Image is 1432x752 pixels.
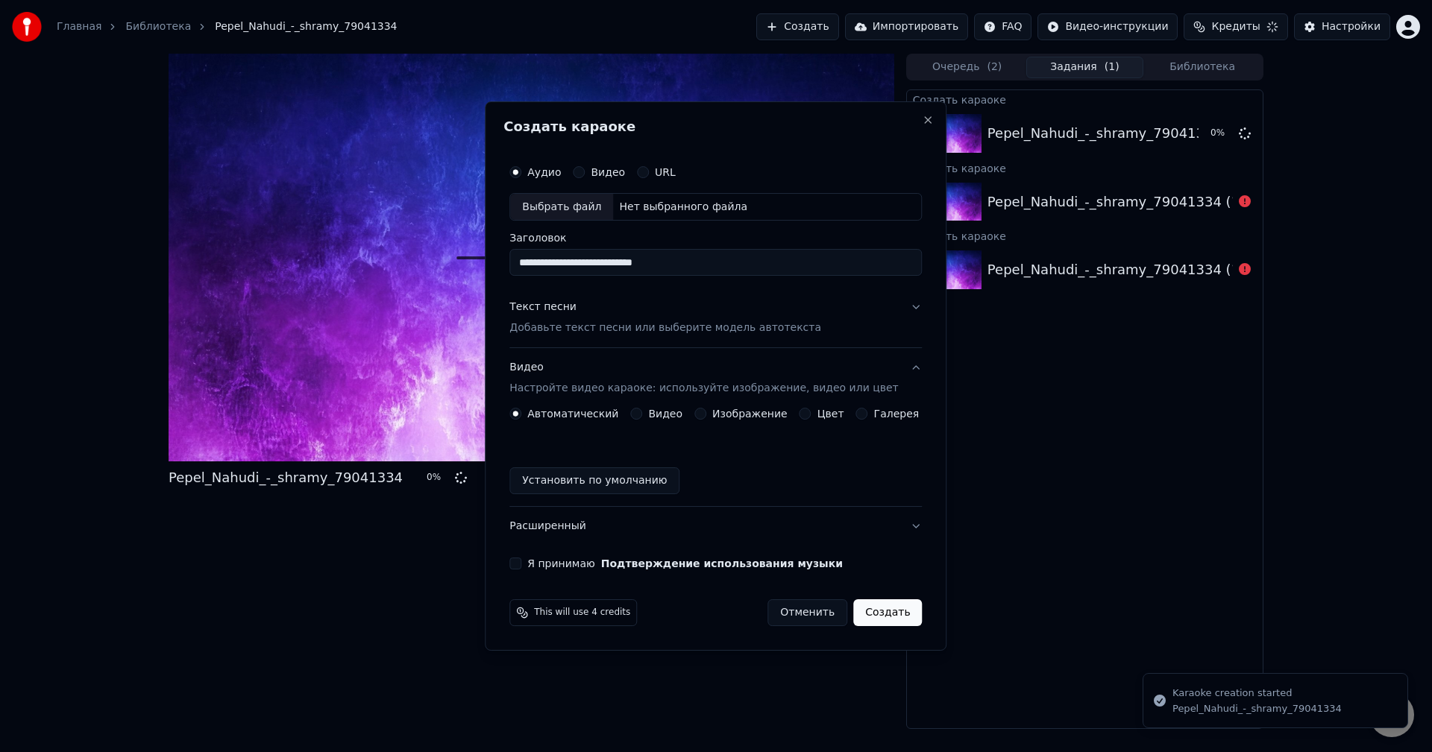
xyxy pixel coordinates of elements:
div: Текст песни [509,300,577,315]
label: Заголовок [509,233,922,244]
label: Аудио [527,167,561,177]
p: Добавьте текст песни или выберите модель автотекста [509,321,821,336]
label: Автоматический [527,408,618,419]
label: Цвет [817,408,844,419]
div: Нет выбранного файла [613,200,753,215]
button: Я принимаю [601,558,843,569]
button: Расширенный [509,507,922,546]
button: Текст песниДобавьте текст песни или выберите модель автотекста [509,288,922,348]
div: Выбрать файл [510,194,613,221]
button: Установить по умолчанию [509,467,679,494]
h2: Создать караоке [503,120,928,133]
div: ВидеоНастройте видео караоке: используйте изображение, видео или цвет [509,408,922,506]
span: This will use 4 credits [534,607,630,619]
p: Настройте видео караоке: используйте изображение, видео или цвет [509,381,898,396]
button: Отменить [767,599,847,626]
label: Изображение [712,408,788,419]
label: Я принимаю [527,558,843,569]
label: Галерея [874,408,920,419]
label: Видео [648,408,682,419]
label: URL [655,167,676,177]
div: Видео [509,361,898,396]
label: Видео [591,167,625,177]
button: Создать [853,599,922,626]
button: ВидеоНастройте видео караоке: используйте изображение, видео или цвет [509,349,922,408]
